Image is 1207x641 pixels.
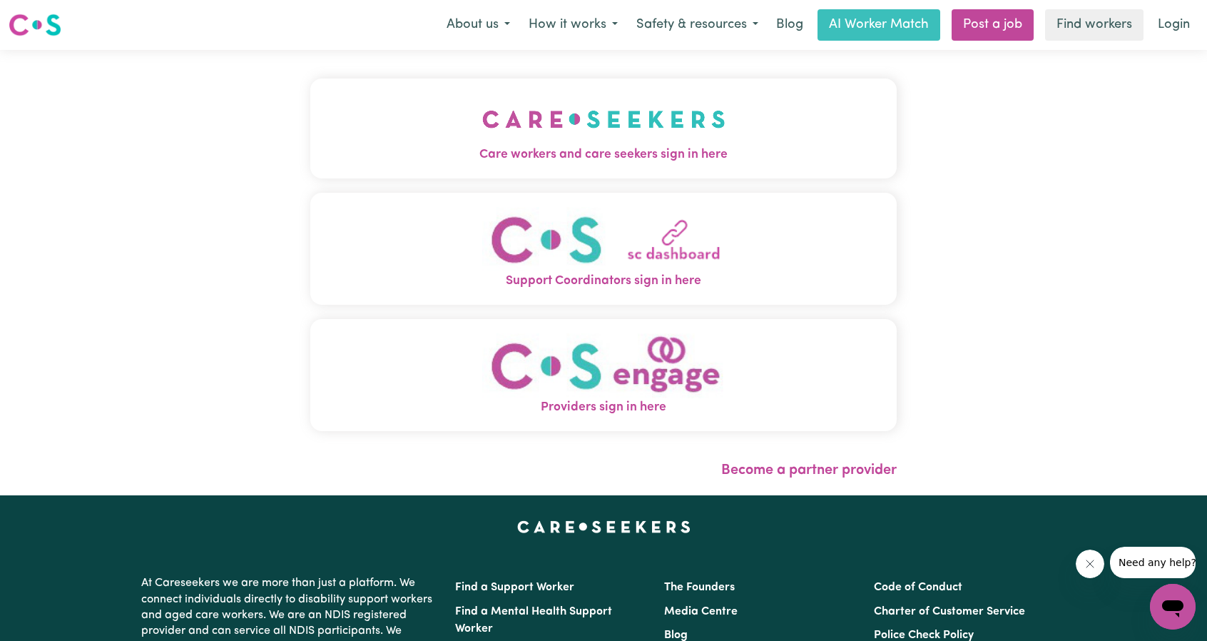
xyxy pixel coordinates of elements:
[664,630,688,641] a: Blog
[1045,9,1144,41] a: Find workers
[9,9,61,41] a: Careseekers logo
[1149,9,1198,41] a: Login
[818,9,940,41] a: AI Worker Match
[9,12,61,38] img: Careseekers logo
[310,146,897,164] span: Care workers and care seekers sign in here
[874,606,1025,617] a: Charter of Customer Service
[874,582,962,593] a: Code of Conduct
[310,398,897,417] span: Providers sign in here
[952,9,1034,41] a: Post a job
[9,10,86,21] span: Need any help?
[455,582,574,593] a: Find a Support Worker
[664,606,738,617] a: Media Centre
[721,463,897,478] a: Become a partner provider
[768,9,812,41] a: Blog
[310,319,897,431] button: Providers sign in here
[517,521,691,533] a: Careseekers home page
[310,193,897,305] button: Support Coordinators sign in here
[627,10,768,40] button: Safety & resources
[664,582,735,593] a: The Founders
[310,79,897,178] button: Care workers and care seekers sign in here
[310,272,897,291] span: Support Coordinators sign in here
[874,630,974,641] a: Police Check Policy
[1150,584,1196,630] iframe: Button to launch messaging window
[437,10,519,40] button: About us
[455,606,612,635] a: Find a Mental Health Support Worker
[1110,547,1196,578] iframe: Message from company
[1076,550,1104,578] iframe: Close message
[519,10,627,40] button: How it works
